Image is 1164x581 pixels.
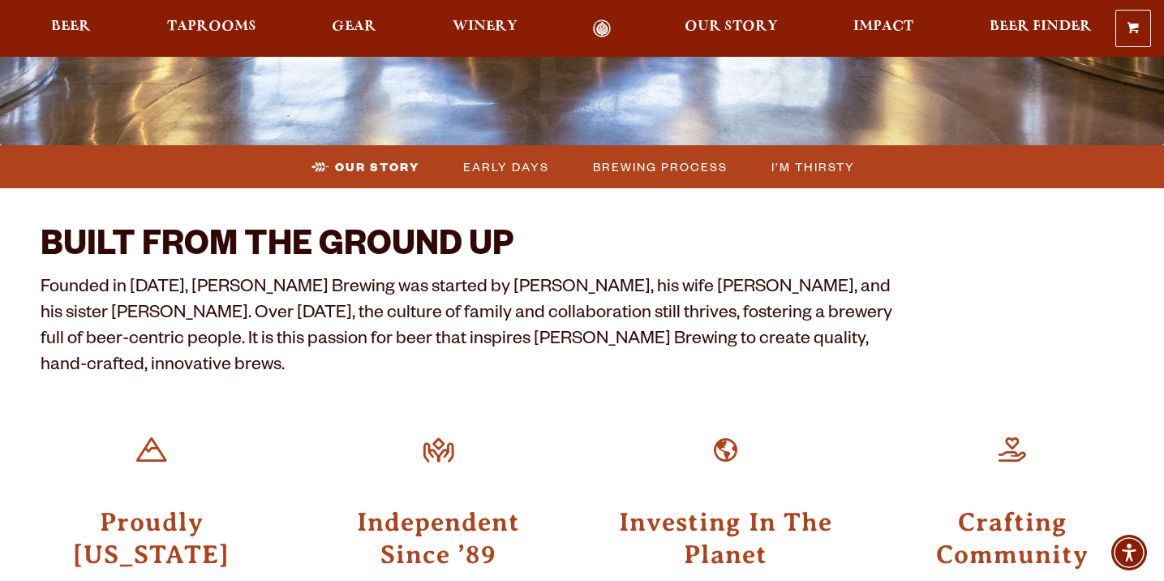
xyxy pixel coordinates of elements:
span: Brewing Process [593,155,728,179]
span: Impact [853,20,913,33]
h3: Independent Since ’89 [328,504,550,570]
a: Impact [843,19,924,38]
a: Beer Finder [979,19,1102,38]
h3: Proudly [US_STATE] [41,504,263,570]
span: Beer Finder [990,20,1092,33]
span: Taprooms [167,20,256,33]
a: Our Story [674,19,788,38]
span: Early Days [463,155,549,179]
a: Gear [321,19,387,38]
h3: Crafting Community [901,504,1123,570]
span: I’m Thirsty [771,155,855,179]
a: Brewing Process [583,155,736,179]
a: Taprooms [157,19,267,38]
span: Gear [332,20,376,33]
p: Founded in [DATE], [PERSON_NAME] Brewing was started by [PERSON_NAME], his wife [PERSON_NAME], an... [41,277,894,381]
h3: Investing In The Planet [615,504,837,570]
a: Our Story [302,155,427,179]
span: Winery [453,20,518,33]
span: Our Story [685,20,778,33]
a: Beer [41,19,101,38]
h2: BUILT FROM THE GROUND UP [41,229,894,268]
span: Beer [51,20,91,33]
div: Accessibility Menu [1111,535,1147,570]
a: I’m Thirsty [762,155,863,179]
span: Our Story [335,155,419,179]
a: Winery [442,19,528,38]
a: Early Days [453,155,557,179]
a: Odell Home [571,19,632,38]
